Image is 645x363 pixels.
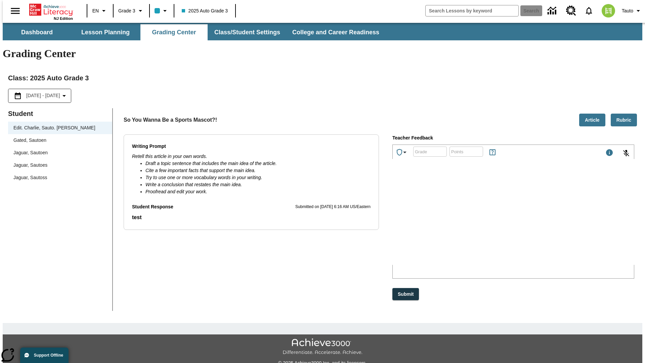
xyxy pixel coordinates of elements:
[124,116,217,124] p: So You Wanna Be a Sports Mascot?!
[29,2,73,21] div: Home
[54,16,73,21] span: NJ Edition
[145,181,371,188] li: Write a conclusion that restates the main idea.
[26,92,60,99] span: [DATE] - [DATE]
[287,24,385,40] button: College and Career Readiness
[486,146,499,159] button: Rules for Earning Points and Achievements, Will open in new tab
[618,145,634,161] button: Click to activate and allow voice recognition
[449,147,483,157] div: Points: Must be equal to or less than 25.
[20,348,69,363] button: Support Offline
[145,167,371,174] li: Cite a few important facts that support the main idea.
[413,143,447,161] input: Grade: Letters, numbers, %, + and - are allowed.
[3,47,642,60] h1: Grading Center
[413,147,447,157] div: Grade: Letters, numbers, %, + and - are allowed.
[145,174,371,181] li: Try to use one or more vocabulary words in your writing.
[579,114,605,127] button: Article, Will open in new tab
[598,2,619,19] button: Select a new avatar
[3,23,642,40] div: SubNavbar
[132,213,371,221] p: Student Response
[8,147,112,159] div: Jaguar, Sautoen
[72,24,139,40] button: Lesson Planning
[3,24,71,40] button: Dashboard
[132,153,371,160] p: Retell this article in your own words.
[544,2,562,20] a: Data Center
[132,213,371,221] p: test
[132,143,371,150] p: Writing Prompt
[5,1,25,21] button: Open side menu
[392,288,419,300] button: Submit
[29,3,73,16] a: Home
[449,143,483,161] input: Points: Must be equal to or less than 25.
[92,7,99,14] span: EN
[8,159,112,171] div: Jaguar, Sautoes
[140,24,208,40] button: Grading Center
[562,2,580,20] a: Resource Center, Will open in new tab
[89,5,111,17] button: Language: EN, Select a language
[34,353,63,358] span: Support Offline
[622,7,633,14] span: Tauto
[13,124,107,131] span: Edit. Charlie, Sauto. [PERSON_NAME]
[283,338,362,356] img: Achieve3000 Differentiate Accelerate Achieve
[619,5,645,17] button: Profile/Settings
[8,73,637,83] h2: Class : 2025 Auto Grade 3
[118,7,135,14] span: Grade 3
[13,149,107,156] span: Jaguar, Sautoen
[145,160,371,167] li: Draft a topic sentence that includes the main idea of the article.
[611,114,637,127] button: Rubric, Will open in new tab
[13,162,107,169] span: Jaguar, Sautoes
[209,24,286,40] button: Class/Student Settings
[295,204,371,210] p: Submitted on [DATE] 6:16 AM US/Eastern
[8,171,112,184] div: Jaguar, Sautoss
[426,5,518,16] input: search field
[182,7,228,14] span: 2025 Auto Grade 3
[132,203,173,211] p: Student Response
[11,92,68,100] button: Select the date range menu item
[152,5,172,17] button: Class color is light blue. Change class color
[602,4,615,17] img: avatar image
[116,5,147,17] button: Grade: Grade 3, Select a grade
[580,2,598,19] a: Notifications
[60,92,68,100] svg: Collapse Date Range Filter
[13,174,107,181] span: Jaguar, Sautoss
[13,137,107,144] span: Gated, Sautoen
[605,149,613,158] div: Maximum 1000 characters Press Escape to exit toolbar and use left and right arrow keys to access ...
[8,108,112,119] p: Student
[8,134,112,147] div: Gated, Sautoen
[145,188,371,195] li: Proofread and edit your work.
[3,24,385,40] div: SubNavbar
[8,122,112,134] div: Edit. Charlie, Sauto. [PERSON_NAME]
[393,146,412,159] button: Achievements
[392,134,634,142] p: Teacher Feedback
